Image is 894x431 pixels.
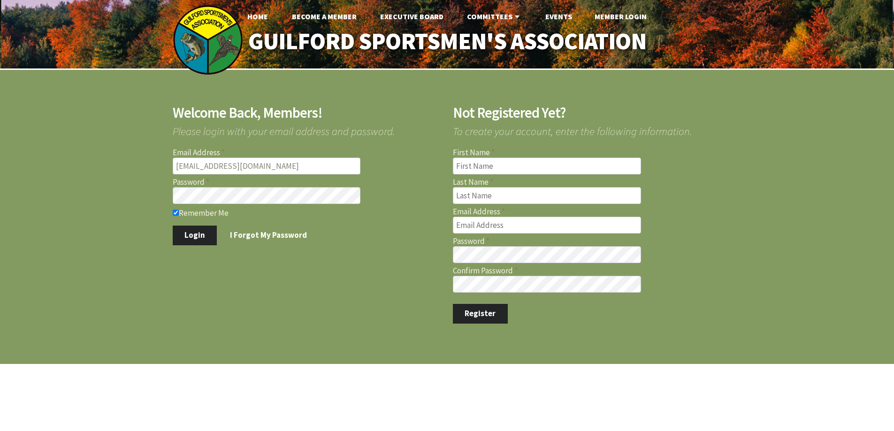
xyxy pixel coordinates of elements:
[173,120,442,136] span: Please login with your email address and password.
[173,210,179,216] input: Remember Me
[373,7,451,26] a: Executive Board
[453,208,722,216] label: Email Address
[284,7,364,26] a: Become A Member
[453,217,641,234] input: Email Address
[453,178,722,186] label: Last Name
[173,149,442,157] label: Email Address
[453,237,722,245] label: Password
[173,158,361,174] input: Email Address
[453,120,722,136] span: To create your account, enter the following information.
[453,304,508,324] button: Register
[453,106,722,120] h2: Not Registered Yet?
[173,5,243,75] img: logo_sm.png
[218,226,319,245] a: I Forgot My Password
[240,7,275,26] a: Home
[453,149,722,157] label: First Name
[173,106,442,120] h2: Welcome Back, Members!
[538,7,580,26] a: Events
[173,178,442,186] label: Password
[459,7,529,26] a: Committees
[453,158,641,174] input: First Name
[587,7,654,26] a: Member Login
[173,226,217,245] button: Login
[228,22,666,61] a: Guilford Sportsmen's Association
[453,267,722,275] label: Confirm Password
[453,187,641,204] input: Last Name
[173,208,442,217] label: Remember Me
